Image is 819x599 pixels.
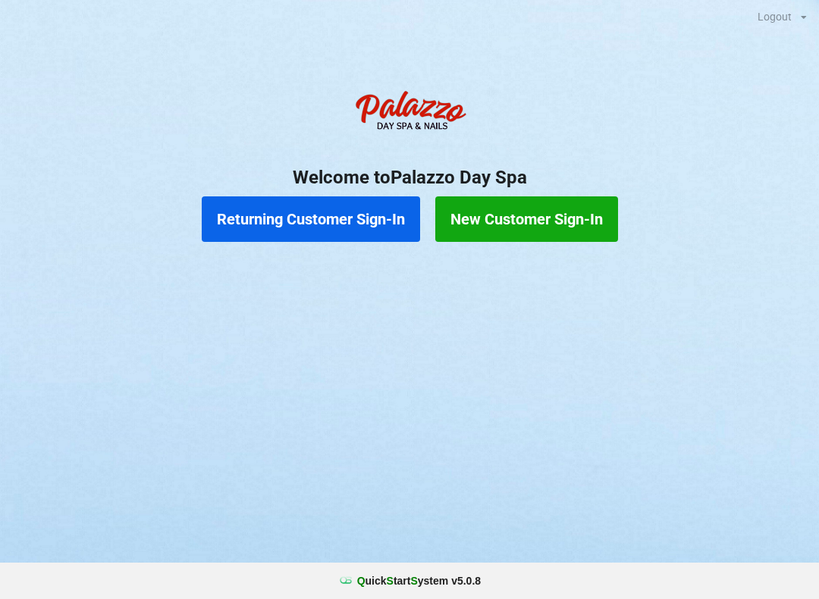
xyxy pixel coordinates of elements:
[202,196,420,242] button: Returning Customer Sign-In
[338,573,353,588] img: favicon.ico
[357,573,481,588] b: uick tart ystem v 5.0.8
[435,196,618,242] button: New Customer Sign-In
[758,11,792,22] div: Logout
[357,575,366,587] span: Q
[349,83,470,143] img: PalazzoDaySpaNails-Logo.png
[387,575,394,587] span: S
[410,575,417,587] span: S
